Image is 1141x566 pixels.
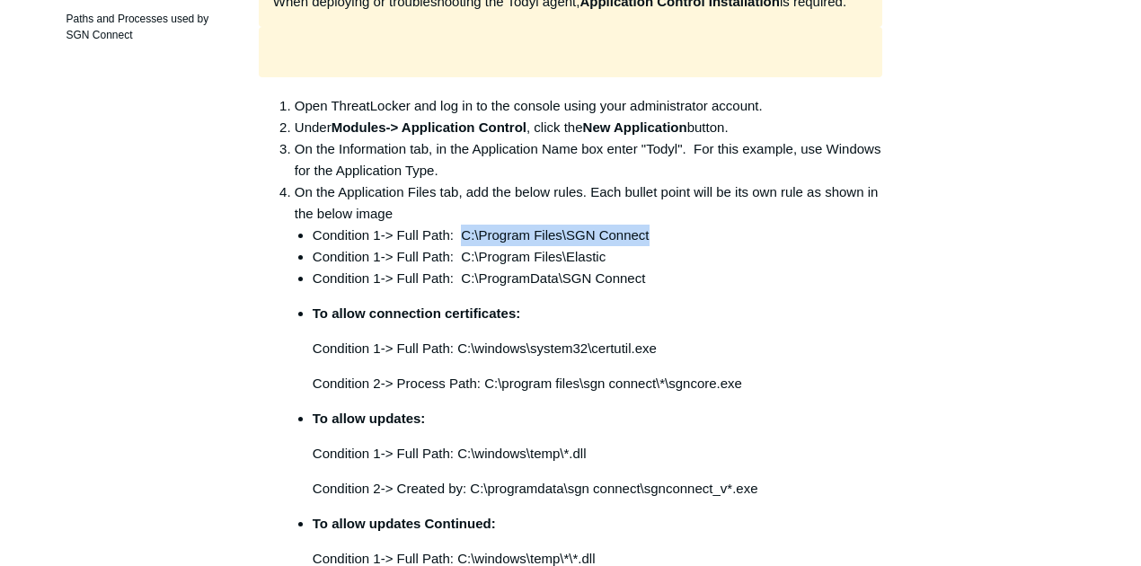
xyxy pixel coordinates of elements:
[313,411,426,426] strong: To allow updates:
[313,443,882,464] p: Condition 1-> Full Path: C:\windows\temp\*.dll
[332,119,526,135] strong: Modules-> Application Control
[313,373,882,394] p: Condition 2-> Process Path: C:\program files\sgn connect\*\sgncore.exe
[313,246,882,268] li: Condition 1-> Full Path: C:\Program Files\Elastic
[313,305,520,321] strong: To allow connection certificates:
[583,119,687,135] strong: New Application
[295,138,882,181] li: On the Information tab, in the Application Name box enter "Todyl". For this example, use Windows ...
[313,225,882,246] li: Condition 1-> Full Path: C:\Program Files\SGN Connect
[313,338,882,359] p: Condition 1-> Full Path: C:\windows\system32\certutil.exe
[313,478,882,500] p: Condition 2-> Created by: C:\programdata\sgn connect\sgnconnect_v*.exe
[295,95,882,117] li: Open ThreatLocker and log in to the console using your administrator account.
[313,268,882,289] li: Condition 1-> Full Path: C:\ProgramData\SGN Connect
[57,2,232,52] a: Paths and Processes used by SGN Connect
[295,117,882,138] li: Under , click the button.
[313,516,496,531] strong: To allow updates Continued:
